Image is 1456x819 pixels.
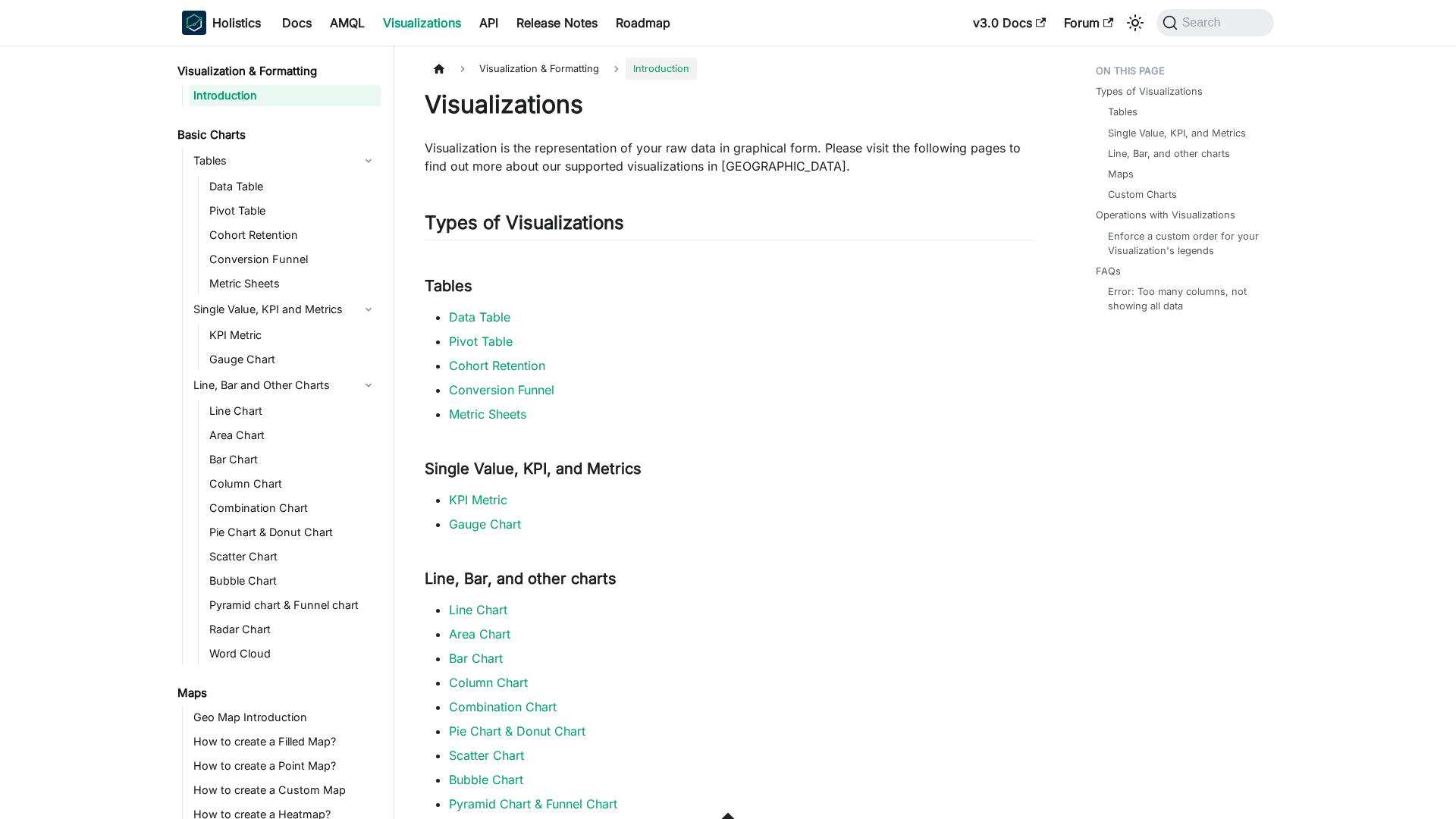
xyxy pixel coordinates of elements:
[173,682,381,704] a: Maps
[374,11,470,35] a: Visualizations
[189,731,381,752] a: How to create a Filled Map?
[189,755,381,777] a: How to create a Point Map?
[507,11,607,35] a: Release Notes
[205,349,381,370] a: Gauge Chart
[449,309,510,325] a: Data Table
[205,400,381,422] a: Line Chart
[1156,9,1274,36] button: Search (Command+K)
[205,425,381,446] a: Area Chart
[449,772,523,787] a: Bubble Chart
[1108,167,1134,181] a: Maps
[205,570,381,591] a: Bubble Chart
[449,334,513,349] a: Pivot Table
[205,522,381,543] a: Pie Chart & Donut Chart
[626,58,697,80] span: Introduction
[449,748,524,763] a: Scatter Chart
[173,61,381,82] a: Visualization & Formatting
[205,619,381,640] a: Radar Chart
[189,149,381,173] a: Tables
[425,212,1035,240] h2: Types of Visualizations
[167,45,394,819] nav: Docs sidebar
[425,89,1035,120] h1: Visualizations
[205,176,381,197] a: Data Table
[189,373,381,397] a: Line, Bar and Other Charts
[449,796,617,811] a: Pyramid Chart & Funnel Chart
[1108,187,1177,202] a: Custom Charts
[205,546,381,567] a: Scatter Chart
[472,58,607,80] span: Visualization & Formatting
[205,595,381,616] a: Pyramid chart & Funnel chart
[449,675,528,690] a: Column Chart
[449,723,585,739] a: Pie Chart & Donut Chart
[1096,208,1235,222] a: Operations with Visualizations
[205,224,381,246] a: Cohort Retention
[189,85,381,106] a: Introduction
[449,699,557,714] a: Combination Chart
[205,449,381,470] a: Bar Chart
[189,297,381,322] a: Single Value, KPI and Metrics
[1108,229,1259,258] a: Enforce a custom order for your Visualization's legends
[449,406,526,422] a: Metric Sheets
[425,139,1035,175] p: Visualization is the representation of your raw data in graphical form. Please visit the followin...
[449,651,503,666] a: Bar Chart
[425,460,1035,479] h3: Single Value, KPI, and Metrics
[607,11,679,35] a: Roadmap
[449,492,507,507] a: KPI Metric
[1096,84,1203,99] a: Types of Visualizations
[1123,11,1147,35] button: Switch between dark and light mode (currently system mode)
[189,780,381,801] a: How to create a Custom Map
[1178,16,1230,30] span: Search
[425,277,1035,296] h3: Tables
[425,58,1035,80] nav: Breadcrumbs
[205,273,381,294] a: Metric Sheets
[425,58,453,80] a: Home page
[212,14,261,32] b: Holistics
[1108,146,1230,161] a: Line, Bar, and other charts
[205,249,381,270] a: Conversion Funnel
[205,497,381,519] a: Combination Chart
[449,358,545,373] a: Cohort Retention
[449,516,521,532] a: Gauge Chart
[449,382,554,397] a: Conversion Funnel
[205,643,381,664] a: Word Cloud
[205,473,381,494] a: Column Chart
[189,707,381,728] a: Geo Map Introduction
[449,626,510,642] a: Area Chart
[1108,105,1137,119] a: Tables
[470,11,507,35] a: API
[964,11,1055,35] a: v3.0 Docs
[1108,284,1259,313] a: Error: Too many columns, not showing all data
[273,11,321,35] a: Docs
[1108,126,1246,140] a: Single Value, KPI, and Metrics
[173,124,381,146] a: Basic Charts
[449,602,507,617] a: Line Chart
[425,570,1035,588] h3: Line, Bar, and other charts
[205,200,381,221] a: Pivot Table
[1096,264,1121,278] a: FAQs
[205,325,381,346] a: KPI Metric
[321,11,374,35] a: AMQL
[182,11,206,35] img: Holistics
[182,11,261,35] a: HolisticsHolisticsHolistics
[1055,11,1122,35] a: Forum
